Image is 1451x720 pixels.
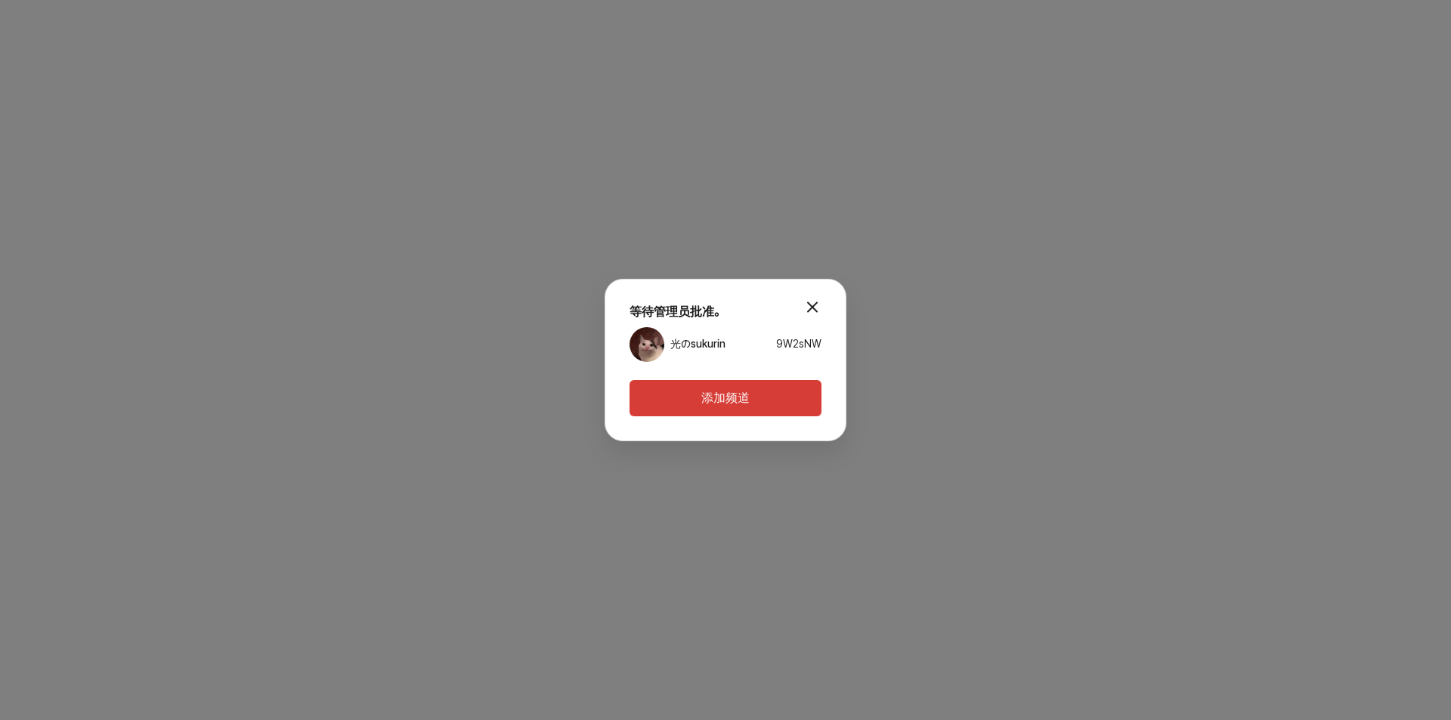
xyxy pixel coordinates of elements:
[670,338,725,350] font: 光のsukurin
[670,337,725,352] a: 光のsukurin
[630,380,821,416] button: 添加频道
[797,292,828,322] button: modal.close
[701,391,750,405] font: 添加频道
[776,338,821,350] font: 9W2sNW
[630,304,725,319] font: 等待管理员批准。
[630,327,664,362] img: 채널 프로필 ה미지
